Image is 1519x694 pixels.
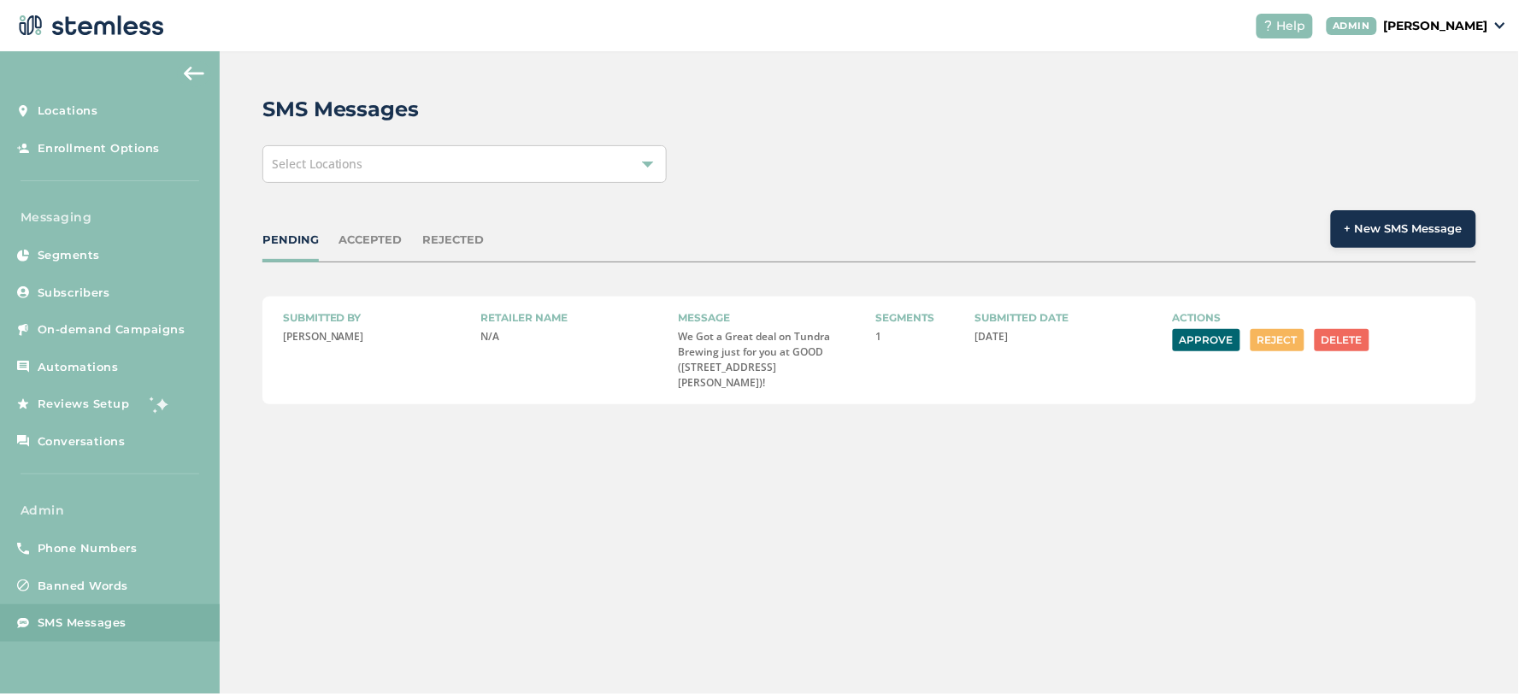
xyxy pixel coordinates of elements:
[1251,329,1304,351] button: Reject
[38,578,128,595] span: Banned Words
[14,9,164,43] img: logo-dark-0685b13c.svg
[678,310,862,326] label: Message
[262,232,319,249] div: PENDING
[876,310,962,326] label: Segments
[480,310,664,326] label: Retailer name
[38,140,160,157] span: Enrollment Options
[1327,17,1378,35] div: ADMIN
[975,310,1159,326] label: Submitted date
[38,615,127,632] span: SMS Messages
[38,540,138,557] span: Phone Numbers
[423,232,485,249] div: REJECTED
[1173,310,1456,326] label: Actions
[876,329,962,344] p: 1
[38,285,110,302] span: Subscribers
[339,232,403,249] div: ACCEPTED
[262,94,420,125] h2: SMS Messages
[283,310,467,326] label: Submitted by
[143,387,177,421] img: glitter-stars-b7820f95.gif
[38,247,100,264] span: Segments
[1315,329,1369,351] button: Delete
[38,433,126,450] span: Conversations
[1277,17,1306,35] span: Help
[1434,612,1519,694] iframe: Chat Widget
[1384,17,1488,35] p: [PERSON_NAME]
[1345,221,1463,238] span: + New SMS Message
[480,329,664,344] p: N/A
[38,359,119,376] span: Automations
[1173,329,1240,351] button: Approve
[975,329,1159,344] p: [DATE]
[272,156,363,172] span: Select Locations
[38,321,185,338] span: On-demand Campaigns
[1263,21,1274,31] img: icon-help-white-03924b79.svg
[1495,22,1505,29] img: icon_down-arrow-small-66adaf34.svg
[184,67,204,80] img: icon-arrow-back-accent-c549486e.svg
[678,329,862,391] p: We Got a Great deal on Tundra Brewing just for you at GOOD ([STREET_ADDRESS][PERSON_NAME])!
[38,396,130,413] span: Reviews Setup
[283,329,467,344] p: [PERSON_NAME]
[38,103,98,120] span: Locations
[1331,210,1476,248] button: + New SMS Message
